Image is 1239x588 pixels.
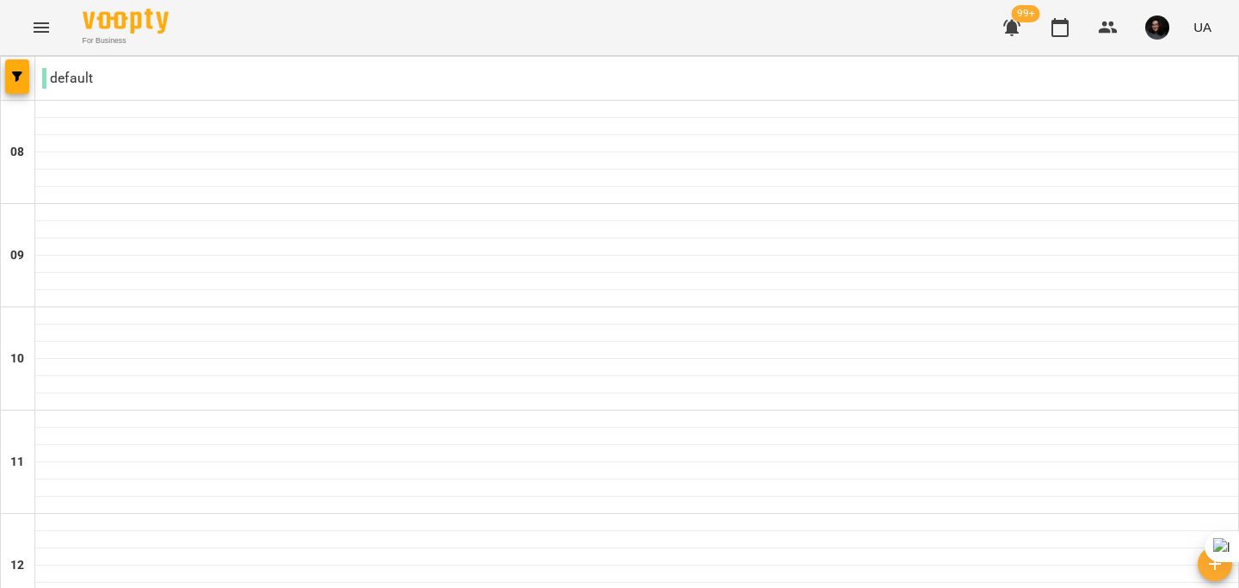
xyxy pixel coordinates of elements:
button: Menu [21,7,62,48]
button: UA [1187,11,1218,43]
h6: 11 [10,453,24,472]
p: default [42,68,93,89]
span: UA [1193,18,1211,36]
h6: 12 [10,556,24,575]
h6: 09 [10,246,24,265]
span: 99+ [1012,5,1040,22]
h6: 10 [10,350,24,368]
span: For Business [83,35,169,46]
img: 3b3145ad26fe4813cc7227c6ce1adc1c.jpg [1145,15,1169,40]
button: Створити урок [1198,547,1232,581]
h6: 08 [10,143,24,162]
img: Voopty Logo [83,9,169,34]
